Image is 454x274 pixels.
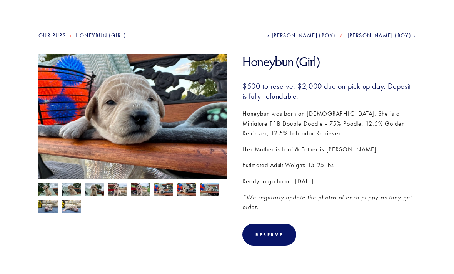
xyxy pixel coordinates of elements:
a: [PERSON_NAME] (Boy) [347,32,416,39]
img: Honeybun 4.jpg [38,46,227,188]
img: Honeybun 8.jpg [38,183,58,198]
span: [PERSON_NAME] (Boy) [347,32,412,39]
span: [PERSON_NAME] (Boy) [272,32,336,39]
img: Honeybun 5.jpg [154,183,173,198]
p: Estimated Adult Weight: 15-25 lbs [242,160,416,170]
a: Honeybun (Girl) [75,32,126,39]
div: Reserve [242,224,296,246]
p: Honeybun was born on [DEMOGRAPHIC_DATA]. She is a Miniature F1B Double Doodle - 75% Poodle, 12.5%... [242,109,416,138]
img: Honeybun 3.jpg [200,183,219,198]
div: Reserve [255,232,283,237]
img: Honeybun 10.jpg [85,183,104,198]
em: *We regularly update the photos of each puppy as they get older. [242,194,414,211]
h3: $500 to reserve. $2,000 due on pick up day. Deposit is fully refundable. [242,81,416,101]
p: Her Mother is Loaf & Father is [PERSON_NAME]. [242,144,416,154]
img: Honeybun 7.jpg [108,183,127,198]
h1: Honeybun (Girl) [242,54,416,70]
a: [PERSON_NAME] (Boy) [267,32,335,39]
img: Honeybun 9.jpg [62,183,81,198]
img: Honeybun 2.jpg [38,199,58,214]
a: Our Pups [38,32,66,39]
img: Honeybun 1.jpg [62,199,81,214]
img: Honeybun 4.jpg [177,183,196,197]
p: Ready to go home: [DATE] [242,176,416,186]
img: Honeybun 6.jpg [131,183,150,198]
